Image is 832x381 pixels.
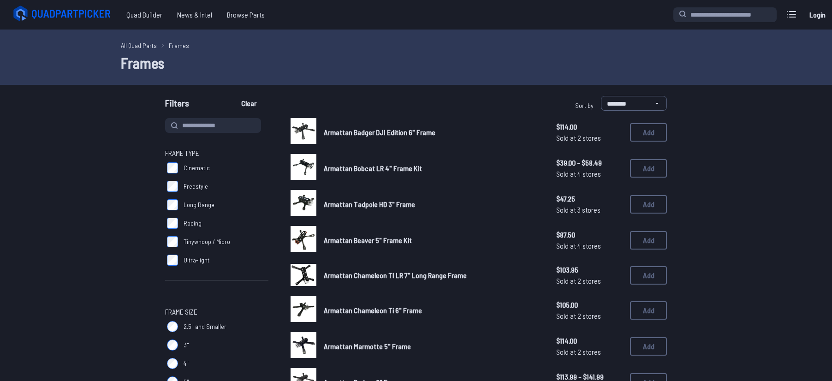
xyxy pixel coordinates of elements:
[556,264,623,275] span: $103.95
[291,264,316,286] img: image
[556,168,623,179] span: Sold at 4 stores
[556,275,623,286] span: Sold at 2 stores
[630,231,667,250] button: Add
[324,164,422,173] span: Armattan Bobcat LR 4" Frame Kit
[165,306,197,317] span: Frame Size
[630,337,667,356] button: Add
[575,101,594,109] span: Sort by
[556,240,623,251] span: Sold at 4 stores
[324,341,541,352] a: Armattan Marmotte 5" Frame
[291,154,316,180] img: image
[324,271,467,280] span: Armattan Chameleon TI LR 7" Long Range Frame
[184,182,208,191] span: Freestyle
[324,342,411,351] span: Armattan Marmotte 5" Frame
[233,96,264,111] button: Clear
[291,154,316,183] a: image
[556,193,623,204] span: $47.25
[556,229,623,240] span: $87.50
[630,159,667,178] button: Add
[167,181,178,192] input: Freestyle
[556,346,623,357] span: Sold at 2 stores
[184,340,189,350] span: 3"
[291,118,316,144] img: image
[184,322,226,331] span: 2.5" and Smaller
[556,299,623,310] span: $105.00
[806,6,828,24] a: Login
[630,195,667,214] button: Add
[324,127,541,138] a: Armattan Badger DJI Edition 6" Frame
[184,200,214,209] span: Long Range
[556,310,623,321] span: Sold at 2 stores
[556,335,623,346] span: $114.00
[184,219,202,228] span: Racing
[167,199,178,210] input: Long Range
[170,6,220,24] a: News & Intel
[291,332,316,361] a: image
[184,359,189,368] span: 4"
[291,190,316,219] a: image
[291,118,316,147] a: image
[324,306,422,315] span: Armattan Chameleon Ti 6" Frame
[291,226,316,255] a: image
[324,236,412,244] span: Armattan Beaver 5" Frame Kit
[324,163,541,174] a: Armattan Bobcat LR 4" Frame Kit
[291,262,316,289] a: image
[630,123,667,142] button: Add
[556,204,623,215] span: Sold at 3 stores
[324,128,435,137] span: Armattan Badger DJI Edition 6" Frame
[169,41,189,50] a: Frames
[630,301,667,320] button: Add
[167,255,178,266] input: Ultra-light
[184,163,210,173] span: Cinematic
[324,200,415,208] span: Armattan Tadpole HD 3" Frame
[291,226,316,252] img: image
[167,236,178,247] input: Tinywhoop / Micro
[324,270,541,281] a: Armattan Chameleon TI LR 7" Long Range Frame
[291,296,316,325] a: image
[184,256,209,265] span: Ultra-light
[291,190,316,216] img: image
[601,96,667,111] select: Sort by
[324,199,541,210] a: Armattan Tadpole HD 3" Frame
[556,157,623,168] span: $39.00 - $58.49
[167,162,178,173] input: Cinematic
[220,6,272,24] a: Browse Parts
[184,237,230,246] span: Tinywhoop / Micro
[121,41,157,50] a: All Quad Parts
[165,148,199,159] span: Frame Type
[291,296,316,322] img: image
[167,339,178,351] input: 3"
[324,305,541,316] a: Armattan Chameleon Ti 6" Frame
[324,235,541,246] a: Armattan Beaver 5" Frame Kit
[167,321,178,332] input: 2.5" and Smaller
[556,121,623,132] span: $114.00
[119,6,170,24] a: Quad Builder
[167,358,178,369] input: 4"
[556,132,623,143] span: Sold at 2 stores
[291,332,316,358] img: image
[167,218,178,229] input: Racing
[165,96,189,114] span: Filters
[121,52,711,74] h1: Frames
[630,266,667,285] button: Add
